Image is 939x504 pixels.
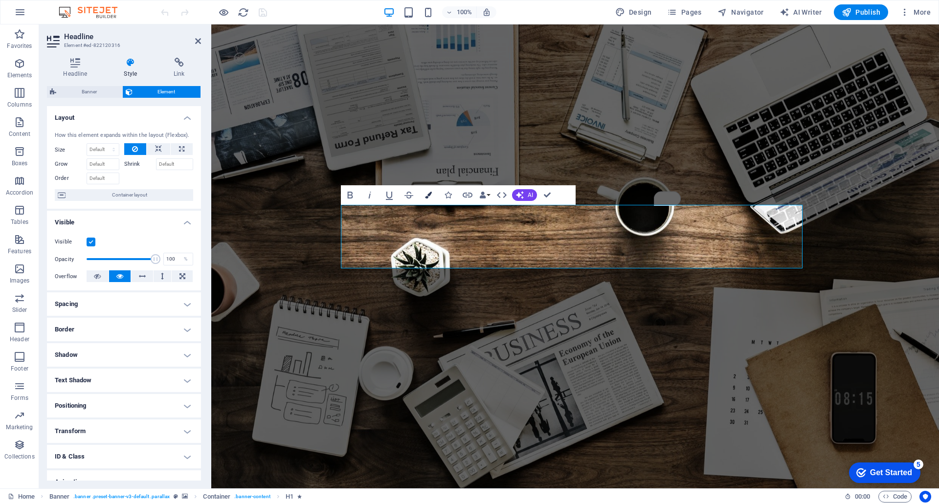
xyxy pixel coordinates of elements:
[55,131,193,140] div: How this element expands within the layout (Flexbox).
[55,236,87,248] label: Visible
[124,158,156,170] label: Shrink
[10,277,30,285] p: Images
[64,41,181,50] h3: Element #ed-822120316
[123,86,201,98] button: Element
[47,369,201,392] h4: Text Shadow
[156,158,194,170] input: Default
[56,6,130,18] img: Editor Logo
[10,335,29,343] p: Header
[457,6,472,18] h6: 100%
[55,189,193,201] button: Container layout
[47,58,108,78] h4: Headline
[49,491,70,503] span: Click to select. Double-click to edit
[55,158,87,170] label: Grow
[47,445,201,468] h4: ID & Class
[12,159,28,167] p: Boxes
[286,491,293,503] span: Click to select. Double-click to edit
[64,32,201,41] h2: Headline
[47,470,201,494] h4: Animation
[442,6,477,18] button: 100%
[776,4,826,20] button: AI Writer
[47,106,201,124] h4: Layout
[845,491,871,503] h6: Session time
[87,158,119,170] input: Default
[55,173,87,184] label: Order
[47,86,122,98] button: Banner
[47,292,201,316] h4: Spacing
[834,4,888,20] button: Publish
[400,185,418,205] button: Strikethrough
[47,318,201,341] h4: Border
[203,491,230,503] span: Click to select. Double-click to edit
[611,4,656,20] div: Design (Ctrl+Alt+Y)
[47,394,201,417] h4: Positioning
[878,491,912,503] button: Code
[538,185,557,205] button: Confirm (Ctrl+⏎)
[47,419,201,443] h4: Transform
[883,491,907,503] span: Code
[458,185,477,205] button: Link
[419,185,438,205] button: Colors
[341,185,359,205] button: Bold (Ctrl+B)
[47,211,201,228] h4: Visible
[59,86,119,98] span: Banner
[8,491,35,503] a: Click to cancel selection. Double-click to open Pages
[7,71,32,79] p: Elements
[4,453,34,460] p: Collections
[862,493,863,500] span: :
[68,189,190,201] span: Container layout
[12,306,27,314] p: Slider
[179,253,193,265] div: %
[717,7,764,17] span: Navigator
[237,6,249,18] button: reload
[87,173,119,184] input: Default
[855,491,870,503] span: 00 00
[73,491,170,503] span: . banner .preset-banner-v3-default .parallax
[512,189,537,201] button: AI
[900,7,931,17] span: More
[6,189,33,197] p: Accordion
[108,58,157,78] h4: Style
[841,458,924,487] iframe: To enrich screen reader interactions, please activate Accessibility in Grammarly extension settings
[55,271,87,283] label: Overflow
[360,185,379,205] button: Italic (Ctrl+I)
[8,247,31,255] p: Features
[157,58,201,78] h4: Link
[482,8,491,17] i: On resize automatically adjust zoom level to fit chosen device.
[478,185,492,205] button: Data Bindings
[11,394,28,402] p: Forms
[896,4,935,20] button: More
[380,185,399,205] button: Underline (Ctrl+U)
[234,491,270,503] span: . banner-content
[11,218,28,226] p: Tables
[6,423,33,431] p: Marketing
[7,42,32,50] p: Favorites
[55,257,87,262] label: Opacity
[11,365,28,373] p: Footer
[211,24,939,488] iframe: To enrich screen reader interactions, please activate Accessibility in Grammarly extension settings
[611,4,656,20] button: Design
[135,86,198,98] span: Element
[174,494,178,499] i: This element is a customizable preset
[238,7,249,18] i: Reload page
[218,6,229,18] button: Click here to leave preview mode and continue editing
[492,185,511,205] button: HTML
[297,494,302,499] i: Element contains an animation
[842,7,880,17] span: Publish
[667,7,701,17] span: Pages
[9,130,30,138] p: Content
[780,7,822,17] span: AI Writer
[55,147,87,153] label: Size
[663,4,705,20] button: Pages
[47,343,201,367] h4: Shadow
[49,491,302,503] nav: breadcrumb
[528,192,533,198] span: AI
[182,494,188,499] i: This element contains a background
[919,491,931,503] button: Usercentrics
[714,4,768,20] button: Navigator
[439,185,457,205] button: Icons
[615,7,652,17] span: Design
